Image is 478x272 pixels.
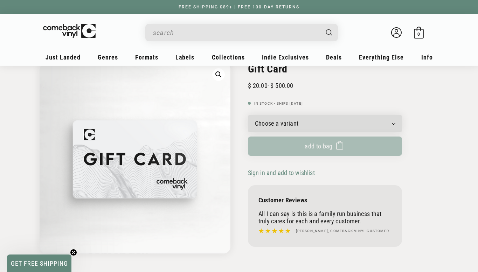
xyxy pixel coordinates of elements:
p: Customer Reviews [258,196,392,204]
button: Add to bag [248,137,402,156]
p: In Stock - Ships [DATE] [248,102,402,106]
span: Formats [135,54,158,61]
button: Search [320,24,339,41]
span: 500.00 [269,82,293,89]
h4: [PERSON_NAME], Comeback Vinyl customer [296,228,389,234]
span: Add to bag [305,142,333,150]
span: 20.00 [248,82,268,89]
span: Deals [326,54,342,61]
div: - [248,82,293,89]
span: 0 [417,32,420,37]
span: $ [248,82,251,89]
button: Close teaser [70,249,77,256]
a: FREE SHIPPING $89+ | FREE 100-DAY RETURNS [172,5,306,9]
img: star5.svg [258,226,291,236]
span: Labels [175,54,194,61]
div: GET FREE SHIPPINGClose teaser [7,254,71,272]
h2: Gift Card [248,63,402,75]
span: Just Landed [46,54,81,61]
span: Sign in and add to wishlist [248,169,315,176]
input: When autocomplete results are available use up and down arrows to review and enter to select [153,26,319,40]
div: Search [145,24,338,41]
span: Collections [212,54,245,61]
span: Everything Else [359,54,404,61]
button: Sign in and add to wishlist [248,169,317,177]
p: All I can say is this is a family run business that truly cares for each and every customer. [258,210,392,225]
span: Indie Exclusives [262,54,309,61]
span: Info [421,54,433,61]
media-gallery: Gallery Viewer [40,63,230,264]
span: Genres [98,54,118,61]
span: GET FREE SHIPPING [11,260,68,267]
span: $ [270,82,273,89]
